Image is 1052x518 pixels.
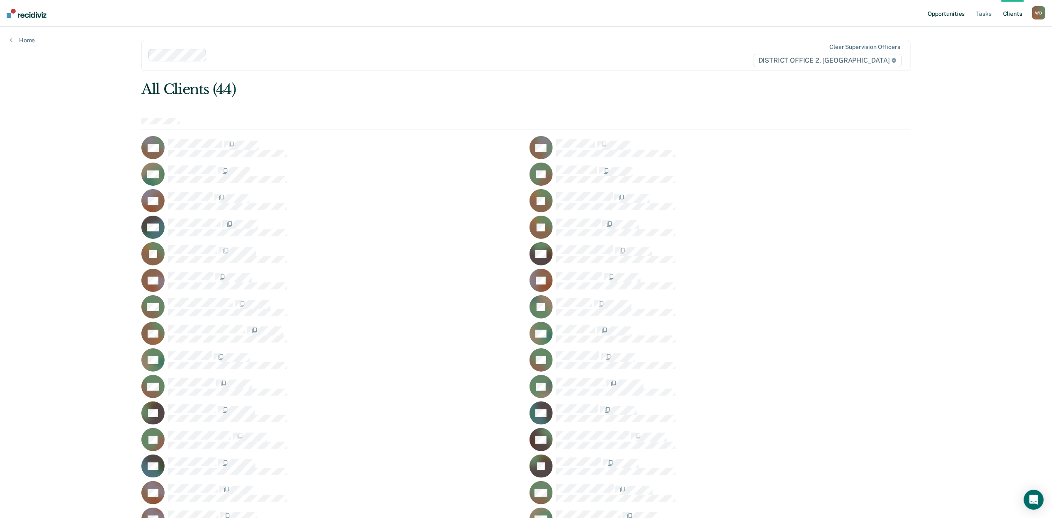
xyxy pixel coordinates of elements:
[10,36,35,44] a: Home
[141,81,757,98] div: All Clients (44)
[1024,490,1044,510] div: Open Intercom Messenger
[829,44,900,51] div: Clear supervision officers
[753,54,902,67] span: DISTRICT OFFICE 2, [GEOGRAPHIC_DATA]
[1032,6,1045,19] button: WD
[7,9,46,18] img: Recidiviz
[1032,6,1045,19] div: W D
